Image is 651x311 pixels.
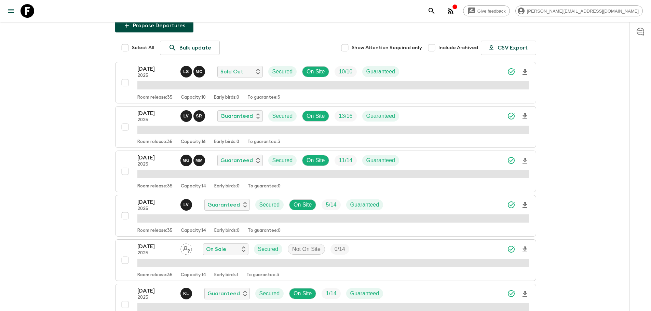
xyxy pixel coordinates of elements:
[180,288,193,299] button: KL
[507,245,515,253] svg: Synced Successfully
[515,5,643,16] div: [PERSON_NAME][EMAIL_ADDRESS][DOMAIN_NAME]
[463,5,510,16] a: Give feedback
[132,44,154,51] span: Select All
[425,4,438,18] button: search adventures
[180,201,193,207] span: Lucas Valentim
[247,95,280,100] p: To guarantee: 3
[180,245,192,251] span: Assign pack leader
[246,272,279,278] p: To guarantee: 3
[326,289,336,298] p: 1 / 14
[220,112,253,120] p: Guaranteed
[214,272,238,278] p: Early birds: 1
[507,156,515,165] svg: Synced Successfully
[272,156,293,165] p: Secured
[137,198,175,206] p: [DATE]
[220,68,243,76] p: Sold Out
[137,154,175,162] p: [DATE]
[289,199,316,210] div: On Site
[115,239,536,281] button: [DATE]2025Assign pack leaderOn SaleSecuredNot On SiteTrip FillRoom release:35Capacity:14Early bir...
[259,289,280,298] p: Secured
[438,44,478,51] span: Include Archived
[180,68,206,73] span: Luana Seara, Mariano Cenzano
[521,245,529,254] svg: Download Onboarding
[366,68,395,76] p: Guaranteed
[137,206,175,212] p: 2025
[335,155,356,166] div: Trip Fill
[180,155,206,166] button: MGMM
[366,112,395,120] p: Guaranteed
[272,112,293,120] p: Secured
[137,162,175,167] p: 2025
[507,112,515,120] svg: Synced Successfully
[137,95,173,100] p: Room release: 35
[115,62,536,103] button: [DATE]2025Luana Seara, Mariano CenzanoSold OutSecuredOn SiteTrip FillGuaranteedRoom release:35Cap...
[523,9,642,14] span: [PERSON_NAME][EMAIL_ADDRESS][DOMAIN_NAME]
[137,228,173,234] p: Room release: 35
[326,201,336,209] p: 5 / 14
[214,228,240,234] p: Early birds: 0
[181,228,206,234] p: Capacity: 14
[335,66,356,77] div: Trip Fill
[180,290,193,295] span: Karen Leiva
[4,4,18,18] button: menu
[294,201,312,209] p: On Site
[330,244,349,255] div: Trip Fill
[474,9,510,14] span: Give feedback
[181,95,206,100] p: Capacity: 10
[179,44,211,52] p: Bulk update
[247,139,280,145] p: To guarantee: 3
[220,156,253,165] p: Guaranteed
[137,109,175,117] p: [DATE]
[115,151,536,192] button: [DATE]2025Marcella Granatiere, Matias MolinaGuaranteedSecuredOn SiteTrip FillGuaranteedRoom relea...
[521,290,529,298] svg: Download Onboarding
[182,158,190,163] p: M G
[180,66,206,77] button: LSMC
[115,195,536,237] button: [DATE]2025Lucas ValentimGuaranteedSecuredOn SiteTrip FillGuaranteedRoom release:35Capacity:14Earl...
[248,184,281,189] p: To guarantee: 0
[160,41,220,55] a: Bulk update
[214,95,239,100] p: Early birds: 0
[272,68,293,76] p: Secured
[302,155,329,166] div: On Site
[335,245,345,253] p: 0 / 14
[214,184,240,189] p: Early birds: 0
[181,184,206,189] p: Capacity: 14
[259,201,280,209] p: Secured
[307,156,325,165] p: On Site
[180,112,206,118] span: Lucas Valentim, Sol Rodriguez
[180,110,206,122] button: LVSR
[115,19,193,32] button: Propose Departures
[366,156,395,165] p: Guaranteed
[268,66,297,77] div: Secured
[195,158,203,163] p: M M
[521,68,529,76] svg: Download Onboarding
[294,289,312,298] p: On Site
[137,295,175,300] p: 2025
[137,242,175,251] p: [DATE]
[481,41,536,55] button: CSV Export
[181,272,206,278] p: Capacity: 14
[254,244,283,255] div: Secured
[184,113,189,119] p: L V
[302,111,329,122] div: On Site
[183,69,189,74] p: L S
[137,272,173,278] p: Room release: 35
[214,139,239,145] p: Early birds: 0
[521,157,529,165] svg: Download Onboarding
[206,245,226,253] p: On Sale
[292,245,321,253] p: Not On Site
[248,228,281,234] p: To guarantee: 0
[352,44,422,51] span: Show Attention Required only
[339,156,352,165] p: 11 / 14
[268,111,297,122] div: Secured
[339,112,352,120] p: 13 / 16
[137,184,173,189] p: Room release: 35
[289,288,316,299] div: On Site
[335,111,356,122] div: Trip Fill
[115,106,536,148] button: [DATE]2025Lucas Valentim, Sol RodriguezGuaranteedSecuredOn SiteTrip FillGuaranteedRoom release:35...
[181,139,206,145] p: Capacity: 16
[350,201,379,209] p: Guaranteed
[180,157,206,162] span: Marcella Granatiere, Matias Molina
[302,66,329,77] div: On Site
[521,112,529,121] svg: Download Onboarding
